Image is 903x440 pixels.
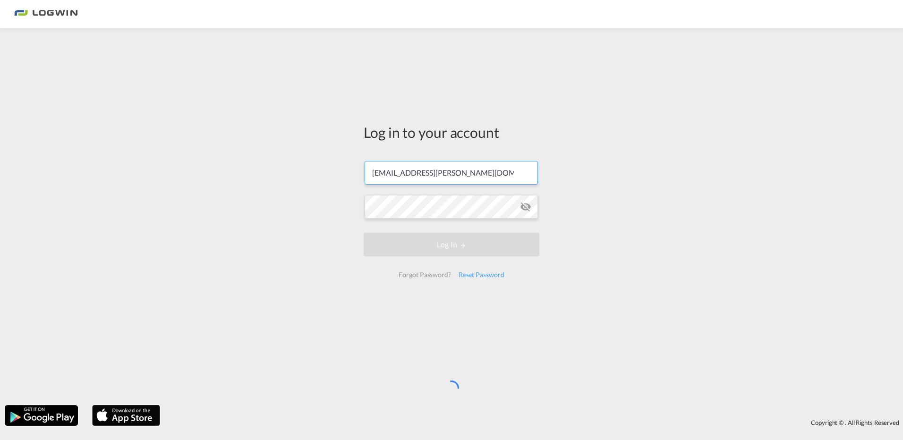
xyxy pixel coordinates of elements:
[165,415,903,431] div: Copyright © . All Rights Reserved
[365,161,538,185] input: Enter email/phone number
[4,404,79,427] img: google.png
[455,266,508,283] div: Reset Password
[364,122,539,142] div: Log in to your account
[520,201,531,212] md-icon: icon-eye-off
[91,404,161,427] img: apple.png
[395,266,454,283] div: Forgot Password?
[364,233,539,256] button: LOGIN
[14,4,78,25] img: bc73a0e0d8c111efacd525e4c8ad7d32.png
